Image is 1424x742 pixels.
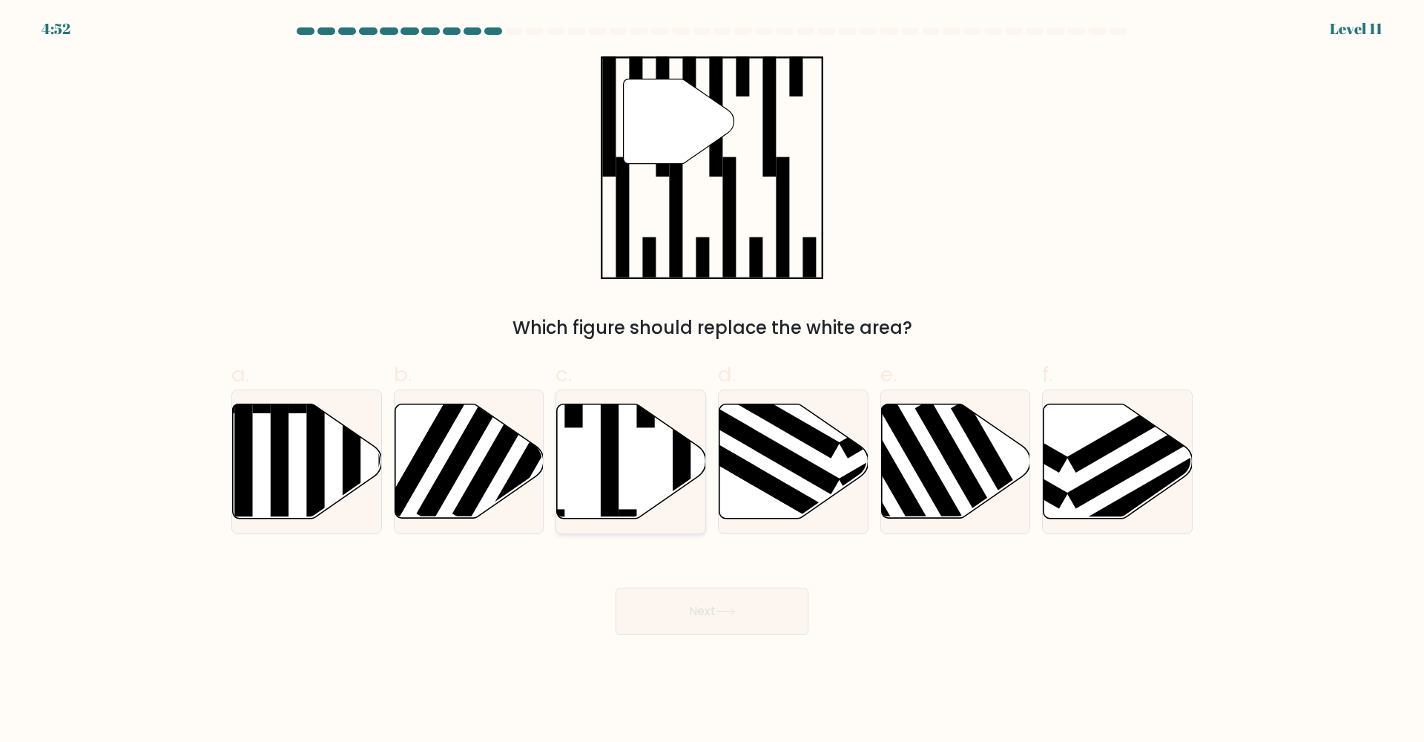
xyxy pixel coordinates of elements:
[718,360,736,389] span: d.
[616,588,808,635] button: Next
[231,360,249,389] span: a.
[42,18,70,40] div: 4:52
[880,360,897,389] span: e.
[1330,18,1382,40] div: Level 11
[624,79,734,164] g: "
[240,315,1184,341] div: Which figure should replace the white area?
[1042,360,1052,389] span: f.
[394,360,412,389] span: b.
[556,360,572,389] span: c.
